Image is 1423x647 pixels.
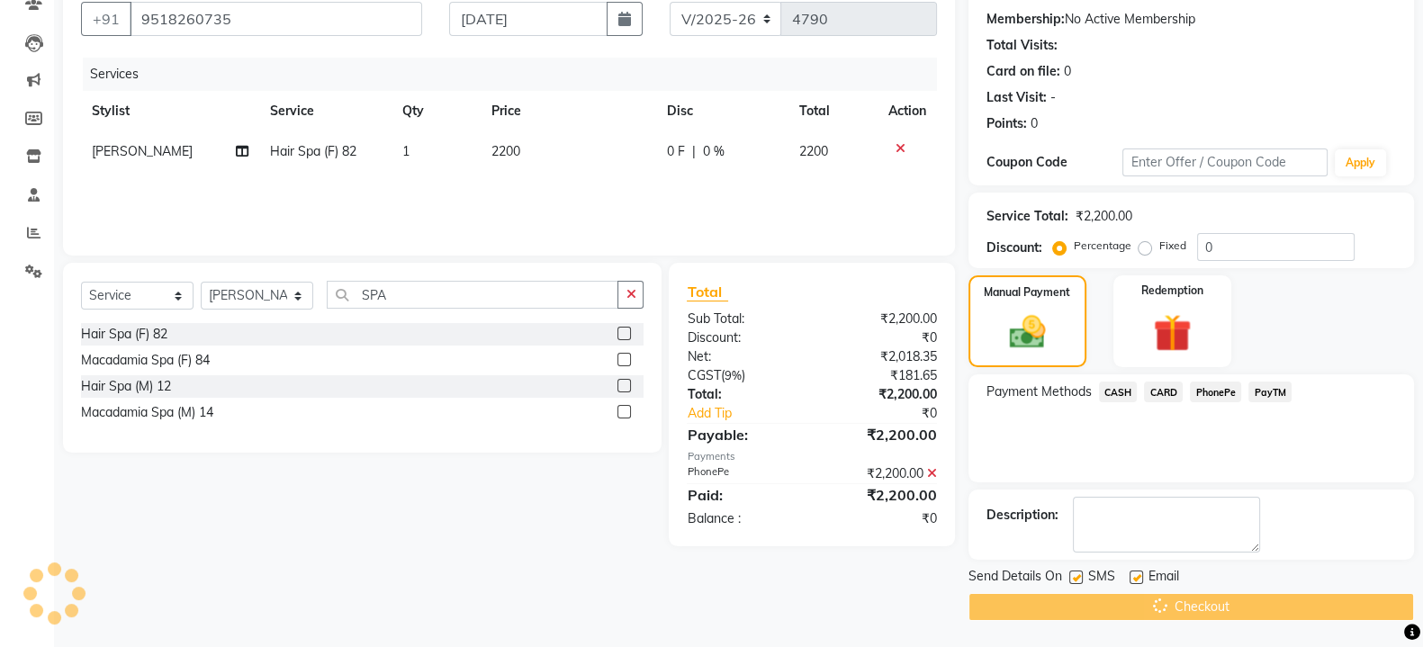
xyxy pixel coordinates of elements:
[1148,567,1179,589] span: Email
[1248,382,1292,402] span: PayTM
[81,351,210,370] div: Macadamia Spa (F) 84
[81,403,213,422] div: Macadamia Spa (M) 14
[687,449,936,464] div: Payments
[986,382,1092,401] span: Payment Methods
[986,10,1065,29] div: Membership:
[1122,148,1328,176] input: Enter Offer / Coupon Code
[1335,149,1386,176] button: Apply
[812,509,950,528] div: ₹0
[327,281,618,309] input: Search or Scan
[1064,62,1071,81] div: 0
[812,484,950,506] div: ₹2,200.00
[835,404,950,423] div: ₹0
[673,328,812,347] div: Discount:
[986,238,1042,257] div: Discount:
[812,464,950,483] div: ₹2,200.00
[812,328,950,347] div: ₹0
[1088,567,1115,589] span: SMS
[673,385,812,404] div: Total:
[673,366,812,385] div: ( )
[667,142,685,161] span: 0 F
[1050,88,1056,107] div: -
[673,464,812,483] div: PhonePe
[724,368,741,382] span: 9%
[1141,310,1202,356] img: _gift.svg
[673,310,812,328] div: Sub Total:
[986,62,1060,81] div: Card on file:
[878,91,937,131] th: Action
[481,91,656,131] th: Price
[812,347,950,366] div: ₹2,018.35
[998,311,1057,353] img: _cash.svg
[687,283,728,301] span: Total
[703,142,725,161] span: 0 %
[692,142,696,161] span: |
[1074,238,1131,254] label: Percentage
[812,310,950,328] div: ₹2,200.00
[83,58,950,91] div: Services
[986,153,1123,172] div: Coupon Code
[270,143,356,159] span: Hair Spa (F) 82
[1099,382,1138,402] span: CASH
[812,366,950,385] div: ₹181.65
[986,207,1068,226] div: Service Total:
[392,91,480,131] th: Qty
[673,404,834,423] a: Add Tip
[130,2,422,36] input: Search by Name/Mobile/Email/Code
[673,509,812,528] div: Balance :
[984,284,1070,301] label: Manual Payment
[986,10,1396,29] div: No Active Membership
[656,91,788,131] th: Disc
[673,484,812,506] div: Paid:
[673,347,812,366] div: Net:
[673,424,812,445] div: Payable:
[81,325,167,344] div: Hair Spa (F) 82
[1159,238,1186,254] label: Fixed
[1144,382,1183,402] span: CARD
[788,91,878,131] th: Total
[1031,114,1038,133] div: 0
[1190,382,1241,402] span: PhonePe
[986,506,1058,525] div: Description:
[687,367,720,383] span: CGST
[1141,283,1203,299] label: Redemption
[491,143,520,159] span: 2200
[812,424,950,445] div: ₹2,200.00
[986,114,1027,133] div: Points:
[81,91,259,131] th: Stylist
[968,567,1062,589] span: Send Details On
[81,377,171,396] div: Hair Spa (M) 12
[812,385,950,404] div: ₹2,200.00
[259,91,392,131] th: Service
[402,143,410,159] span: 1
[799,143,828,159] span: 2200
[81,2,131,36] button: +91
[92,143,193,159] span: [PERSON_NAME]
[1076,207,1132,226] div: ₹2,200.00
[986,36,1058,55] div: Total Visits:
[986,88,1047,107] div: Last Visit:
